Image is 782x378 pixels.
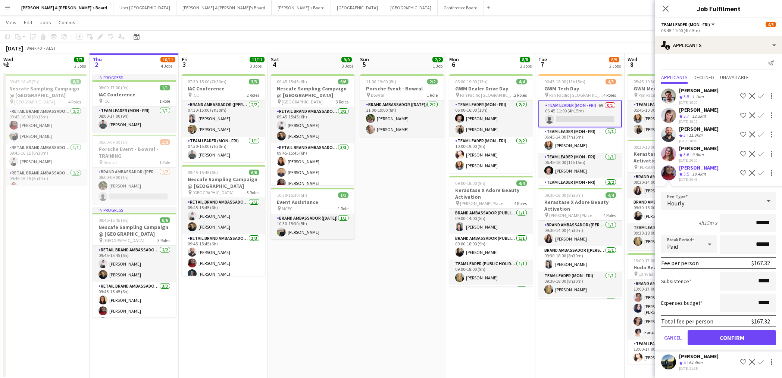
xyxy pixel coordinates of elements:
app-card-role: RETAIL Brand Ambassador (Mon - Fri)3/309:45-15:45 (6h)[PERSON_NAME][PERSON_NAME][PERSON_NAME] [182,234,265,281]
label: Expenses budget [661,300,703,306]
span: 3 Roles [247,190,259,195]
button: [PERSON_NAME]'s Board [272,0,331,15]
app-card-role: Brand Ambassador ([PERSON_NAME])1/109:30-14:00 (4h30m)[PERSON_NAME] [538,221,622,246]
div: 12.3km [691,113,707,120]
app-job-card: 06:00-19:00 (13h)4/4GWM Dealer Drive Day Pan Pacific [GEOGRAPHIC_DATA]2 RolesTeam Leader (Mon - F... [449,74,533,173]
app-card-role: RETAIL Brand Ambassador (Mon - Fri)1/109:45-16:15 (6h30m)[PERSON_NAME] [3,143,87,169]
app-card-role: Team Leader (Mon - Fri)6A0/106:45-11:00 (4h15m) [538,100,622,127]
div: $167.32 [751,317,770,325]
app-card-role: Team Leader (Mon - Fri)2/210:00-19:00 (9h)[PERSON_NAME][PERSON_NAME] [449,137,533,173]
a: Edit [21,18,35,27]
div: 09:45-16:45 (7h)6/6Nescafe Sampling Campaign @ [GEOGRAPHIC_DATA] [GEOGRAPHIC_DATA]4 RolesRETAIL B... [3,74,87,185]
h3: Porsche Event - Bowral - TRAINING [93,146,176,159]
span: 3 Roles [336,99,348,105]
span: Pan Pacific [GEOGRAPHIC_DATA] [638,92,694,98]
app-card-role: Brand Ambassador ([PERSON_NAME])1/1 [628,249,711,274]
span: [PERSON_NAME] Place [549,213,592,218]
span: 3.7 [684,113,689,119]
span: 3 [181,60,188,69]
span: 3 Roles [157,238,170,243]
span: 4 Roles [603,92,616,98]
div: [DATE] 18:00 [679,100,719,105]
div: 06:45-11:00 (4h15m) [661,28,776,33]
span: [GEOGRAPHIC_DATA] [193,190,234,195]
app-card-role: Team Leader (Mon - Fri)1/109:30-18:00 (8h30m)[PERSON_NAME] [538,272,622,297]
span: 08:00-09:00 (1h) [98,139,129,145]
span: 09:00-18:00 (9h) [455,180,485,186]
button: [PERSON_NAME] & [PERSON_NAME]'s Board [15,0,113,15]
span: 06:00-19:00 (13h) [455,79,488,84]
span: 2/2 [432,57,443,62]
span: 6/6 [249,170,259,175]
app-card-role: Team Leader (Mon - Fri)2/205:45-10:30 (4h45m)[PERSON_NAME][PERSON_NAME] [628,100,711,137]
div: Fee per person [661,259,699,267]
div: 3 Jobs [250,63,264,69]
button: [PERSON_NAME] & [PERSON_NAME]'s Board [176,0,272,15]
app-job-card: 06:45-18:00 (11h15m)4/5GWM Tech Day Pan Pacific [GEOGRAPHIC_DATA]4 RolesTeam Leader (Mon - Fri)6A... [538,74,622,185]
h3: Nescafe Sampling Campaign @ [GEOGRAPHIC_DATA] [93,224,176,237]
app-card-role: Brand Ambassador ([PERSON_NAME])1/109:30-18:00 (8h30m)[PERSON_NAME] [538,246,622,272]
span: 1/2 [160,139,170,145]
span: 3.6 [684,152,689,157]
span: 4/4 [516,79,527,84]
app-job-card: 11:00-19:00 (8h)2/2Porsche Event - Bowral Bowral1 RoleBrand Ambassador ([DATE])2/211:00-19:00 (8h... [360,74,444,137]
span: 6/6 [338,79,348,84]
span: 4 Roles [68,99,81,105]
span: 8/9 [609,57,619,62]
app-job-card: In progress08:00-17:00 (9h)1/1IAC Conference ICC1 RoleTeam Leader (Mon - Fri)1/108:00-17:00 (9h)[... [93,74,176,132]
h3: Event Assistance [271,199,354,205]
app-job-card: 09:45-15:45 (6h)6/6Nescafe Sampling Campaign @ [GEOGRAPHIC_DATA] [GEOGRAPHIC_DATA]3 RolesRETAIL B... [271,74,354,185]
app-card-role: Brand Ambassador ([PERSON_NAME])4/413:00-17:00 (4h)[PERSON_NAME][PERSON_NAME] [PERSON_NAME][PERSO... [628,279,711,340]
span: [PERSON_NAME] Place [638,164,681,170]
h3: Nescafe Sampling Campaign @ [GEOGRAPHIC_DATA] [271,85,354,99]
div: 2 Jobs [520,63,532,69]
div: [PERSON_NAME] [679,106,719,113]
span: Tue [538,56,547,63]
app-card-role: RETAIL Brand Ambassador (Mon - Fri)3/309:45-15:45 (6h)[PERSON_NAME][PERSON_NAME] [93,282,176,329]
div: 1 Job [433,63,442,69]
app-card-role: Team Leader (Mon - Fri)1/109:30-18:00 (8h30m)[PERSON_NAME] [628,223,711,249]
div: Total fee per person [661,317,713,325]
app-card-role: RETAIL Brand Ambassador (Mon - Fri)2/209:45-15:45 (6h)[PERSON_NAME][PERSON_NAME] [182,198,265,234]
app-card-role: Brand Ambassador (Public Holiday)1/109:00-14:00 (5h)[PERSON_NAME] [449,209,533,234]
span: 6/6 [71,79,81,84]
span: 4 Roles [514,201,527,206]
span: Jobs [40,19,51,26]
div: In progress09:45-15:45 (6h)6/6Nescafe Sampling Campaign @ [GEOGRAPHIC_DATA] [GEOGRAPHIC_DATA]3 Ro... [93,207,176,317]
h3: Nescafe Sampling Campaign @ [GEOGRAPHIC_DATA] [182,176,265,189]
app-job-card: 09:30-18:00 (8h30m)4/4Kerastase X Adore Beauty Activation [PERSON_NAME] Place4 RolesBrand Ambassa... [628,140,711,250]
span: Canvas House [GEOGRAPHIC_DATA] [638,271,692,277]
span: 1 Role [338,206,348,211]
app-card-role: Team Leader (Public Holiday)1/109:00-18:00 (9h)[PERSON_NAME] [449,260,533,285]
div: [PERSON_NAME] [679,353,719,360]
span: Pan Pacific [GEOGRAPHIC_DATA] [549,92,603,98]
span: 1/1 [338,192,348,198]
span: 09:45-15:45 (6h) [277,79,307,84]
div: $167.32 [751,259,770,267]
span: 09:45-16:45 (7h) [9,79,40,84]
span: 9/9 [341,57,352,62]
span: 1 Role [427,92,438,98]
span: MCEC [282,206,293,211]
h3: Nescafe Sampling Campaign @ [GEOGRAPHIC_DATA] [3,85,87,99]
span: 09:45-15:45 (6h) [188,170,218,175]
span: Comms [59,19,75,26]
app-card-role: Brand Ambassador ([PERSON_NAME])1/208:00-09:00 (1h)[PERSON_NAME] [93,168,176,204]
span: 11:00-19:00 (8h) [366,79,396,84]
span: 4/5 [606,79,616,84]
h3: IAC Conference [93,91,176,98]
div: [DATE] 21:35 [679,366,719,371]
button: [GEOGRAPHIC_DATA] [331,0,384,15]
h3: Huda Beauty Event [628,264,711,271]
span: 7/7 [74,57,84,62]
app-job-card: 13:00-17:00 (4h)5/5Huda Beauty Event Canvas House [GEOGRAPHIC_DATA]2 RolesBrand Ambassador ([PERS... [628,253,711,364]
a: Jobs [37,18,54,27]
app-job-card: 07:30-15:00 (7h30m)3/3IAC Conference ICC2 RolesBrand Ambassador ([PERSON_NAME])2/207:30-15:00 (7h... [182,74,265,162]
span: 6/6 [160,217,170,223]
div: 09:30-18:00 (8h30m)4/4Kerastase X Adore Beauty Activation [PERSON_NAME] Place4 RolesBrand Ambassa... [538,188,622,298]
h3: GWM Media Drive Day [628,85,711,92]
app-card-role: RETAIL Brand Ambassador (Mon - Fri)2/209:45-16:15 (6h30m)[PERSON_NAME] [3,169,87,205]
label: Subsistence [661,278,691,285]
app-card-role: Brand Ambassador (Public Holiday)1/1 [449,285,533,310]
